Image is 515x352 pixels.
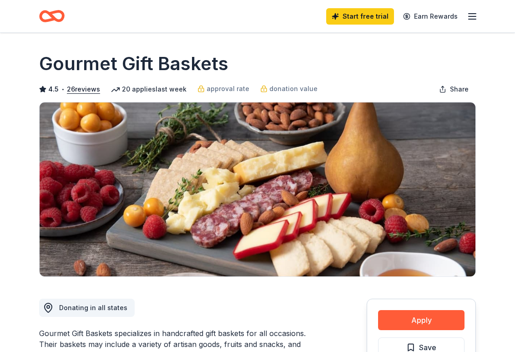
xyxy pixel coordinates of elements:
[39,51,228,77] h1: Gourmet Gift Baskets
[67,84,100,95] button: 26reviews
[260,83,318,94] a: donation value
[432,80,476,98] button: Share
[61,86,65,93] span: •
[269,83,318,94] span: donation value
[40,102,475,276] img: Image for Gourmet Gift Baskets
[378,310,465,330] button: Apply
[48,84,59,95] span: 4.5
[197,83,249,94] a: approval rate
[111,84,187,95] div: 20 applies last week
[207,83,249,94] span: approval rate
[398,8,463,25] a: Earn Rewards
[59,304,127,311] span: Donating in all states
[39,5,65,27] a: Home
[450,84,469,95] span: Share
[326,8,394,25] a: Start free trial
